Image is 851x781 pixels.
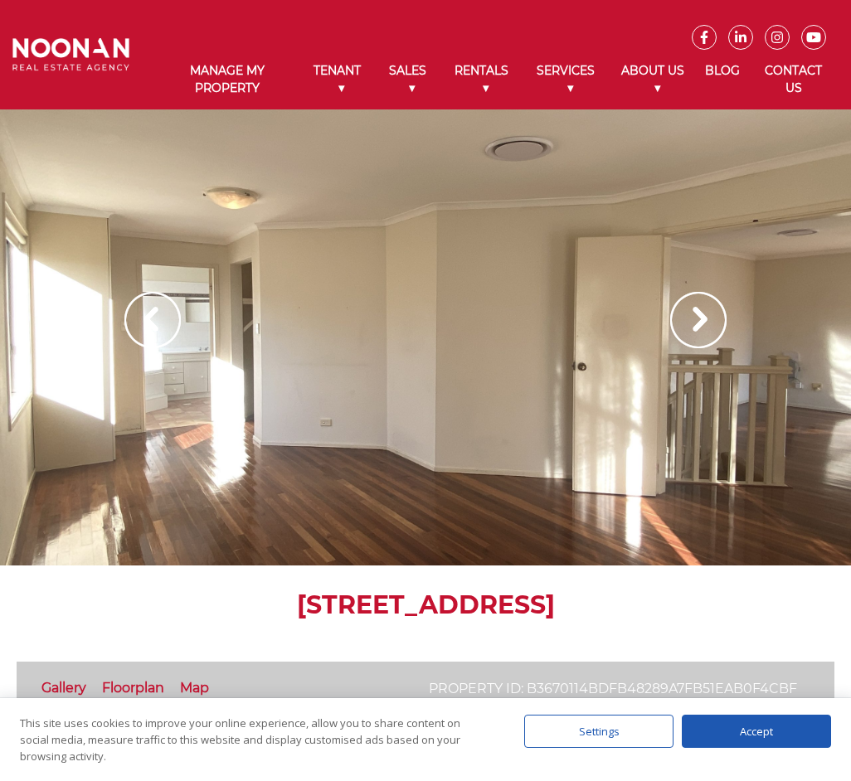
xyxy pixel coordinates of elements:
img: Noonan Real Estate Agency [12,38,129,70]
a: Map [180,680,209,696]
a: Rentals [440,50,523,109]
h1: [STREET_ADDRESS] [17,590,834,620]
a: Blog [697,50,748,92]
p: Property ID: b3670114bdfb48289a7fb51eab0f4cbf [429,678,797,699]
a: Sales [375,50,440,109]
a: Manage My Property [154,50,299,109]
a: Tenant [299,50,375,109]
img: Arrow slider [670,292,727,348]
div: This site uses cookies to improve your online experience, allow you to share content on social me... [20,715,491,764]
img: Arrow slider [124,292,181,348]
a: Floorplan [102,680,164,696]
a: About Us [609,50,697,109]
div: Accept [682,715,831,748]
a: Contact Us [748,50,839,109]
a: Gallery [41,680,86,696]
a: Services [523,50,609,109]
div: Settings [524,715,674,748]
